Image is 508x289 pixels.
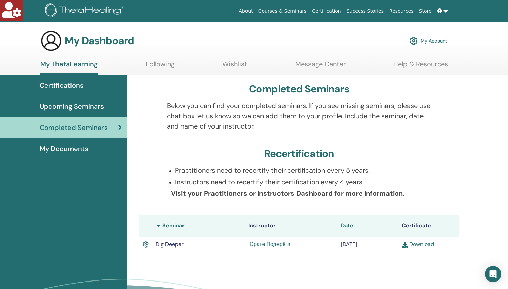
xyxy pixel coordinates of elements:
p: Practitioners need to recertify their certification every 5 years. [175,165,431,175]
a: Resources [386,5,416,17]
a: Юрате Подерёга [248,241,290,248]
img: logo.png [45,3,126,19]
a: My Account [410,33,447,48]
a: Courses & Seminars [256,5,309,17]
h3: My Dashboard [65,35,134,47]
img: cog.svg [410,35,418,47]
h3: Completed Seminars [249,83,349,95]
span: Date [341,222,353,229]
img: Active Certificate [143,240,149,249]
img: generic-user-icon.jpg [40,30,62,52]
a: Wishlist [222,60,247,73]
a: Success Stories [344,5,386,17]
span: Completed Seminars [39,122,108,133]
a: My ThetaLearning [40,60,98,75]
a: Store [416,5,434,17]
a: Download [402,241,434,248]
a: Certification [309,5,344,17]
p: Below you can find your completed seminars. If you see missing seminars, please use chat box let ... [167,101,431,131]
span: Certifications [39,80,83,90]
a: Following [146,60,175,73]
b: Visit your Practitioners or Instructors Dashboard for more information. [171,189,404,198]
h3: Recertification [264,148,334,160]
img: download.svg [402,242,408,248]
th: Instructor [245,215,337,237]
th: Certificate [398,215,459,237]
span: Upcoming Seminars [39,101,104,112]
a: Message Center [295,60,346,73]
a: About [236,5,255,17]
a: Help & Resources [393,60,448,73]
a: Date [341,222,353,230]
p: Instructors need to recertify their certification every 4 years. [175,177,431,187]
td: [DATE] [337,237,398,252]
div: Open Intercom Messenger [485,266,501,282]
span: Dig Deeper [156,241,184,248]
span: My Documents [39,143,88,154]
